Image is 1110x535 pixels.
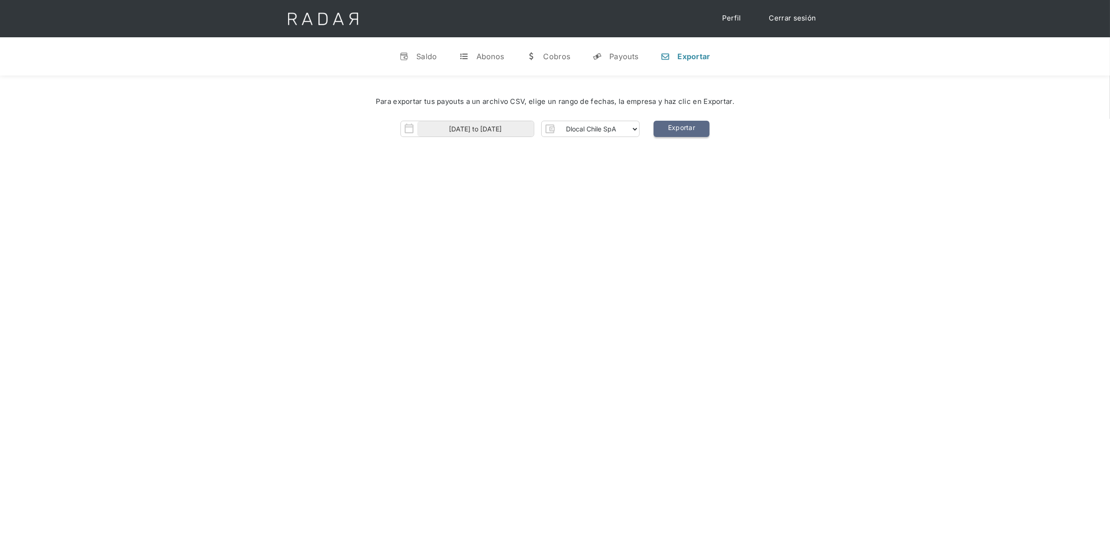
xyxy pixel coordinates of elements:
[543,52,570,61] div: Cobros
[526,52,536,61] div: w
[416,52,437,61] div: Saldo
[760,9,826,27] a: Cerrar sesión
[593,52,602,61] div: y
[476,52,504,61] div: Abonos
[677,52,710,61] div: Exportar
[661,52,670,61] div: n
[400,121,640,137] form: Form
[400,52,409,61] div: v
[654,121,710,137] a: Exportar
[460,52,469,61] div: t
[28,96,1082,107] div: Para exportar tus payouts a un archivo CSV, elige un rango de fechas, la empresa y haz clic en Ex...
[609,52,638,61] div: Payouts
[713,9,751,27] a: Perfil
